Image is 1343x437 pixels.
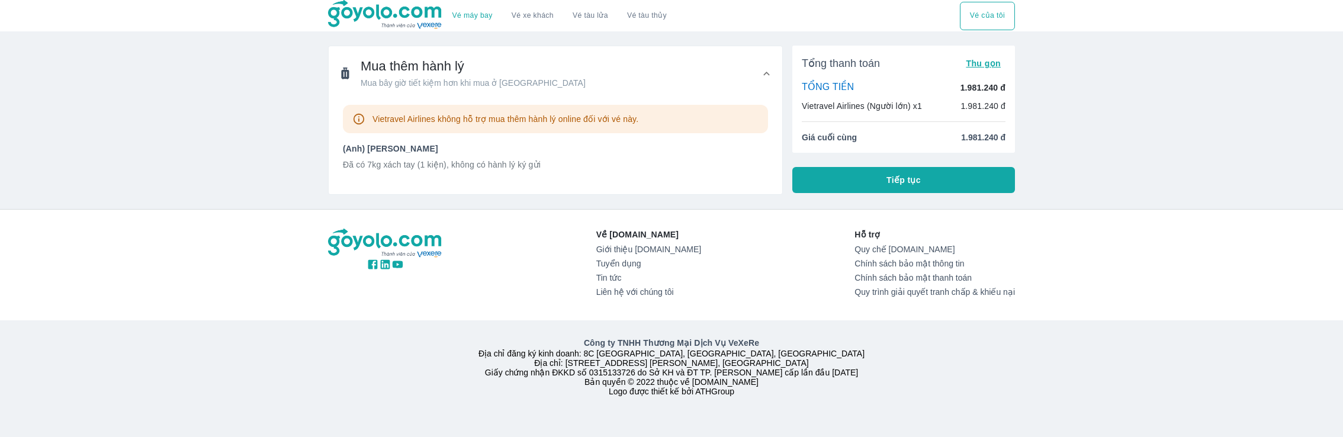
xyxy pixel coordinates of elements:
a: Chính sách bảo mật thanh toán [854,273,1015,282]
p: TỔNG TIỀN [802,81,854,94]
p: Vietravel Airlines (Người lớn) x1 [802,100,922,112]
button: Vé tàu thủy [618,2,676,30]
p: (Anh) [PERSON_NAME] [343,143,768,155]
a: Liên hệ với chúng tôi [596,287,701,297]
p: Đã có 7kg xách tay (1 kiện), không có hành lý ký gửi [343,159,768,171]
button: Tiếp tục [792,167,1015,193]
a: Giới thiệu [DOMAIN_NAME] [596,245,701,254]
a: Tin tức [596,273,701,282]
a: Vé máy bay [452,11,493,20]
p: 1.981.240 đ [960,82,1005,94]
span: Tiếp tục [886,174,921,186]
a: Quy trình giải quyết tranh chấp & khiếu nại [854,287,1015,297]
button: Thu gọn [961,55,1005,72]
span: Mua bây giờ tiết kiệm hơn khi mua ở [GEOGRAPHIC_DATA] [361,77,586,89]
div: Mua thêm hành lýMua bây giờ tiết kiệm hơn khi mua ở [GEOGRAPHIC_DATA] [329,46,782,101]
span: 1.981.240 đ [961,131,1005,143]
button: Vé của tôi [960,2,1015,30]
a: Tuyển dụng [596,259,701,268]
span: Tổng thanh toán [802,56,880,70]
div: Địa chỉ đăng ký kinh doanh: 8C [GEOGRAPHIC_DATA], [GEOGRAPHIC_DATA], [GEOGRAPHIC_DATA] Địa chỉ: [... [321,337,1022,396]
p: Vietravel Airlines không hỗ trợ mua thêm hành lý online đối với vé này. [372,113,638,125]
p: Công ty TNHH Thương Mại Dịch Vụ VeXeRe [330,337,1013,349]
span: Giá cuối cùng [802,131,857,143]
a: Quy chế [DOMAIN_NAME] [854,245,1015,254]
a: Vé tàu lửa [563,2,618,30]
img: logo [328,229,443,258]
div: choose transportation mode [443,2,676,30]
span: Mua thêm hành lý [361,58,586,75]
div: Mua thêm hành lýMua bây giờ tiết kiệm hơn khi mua ở [GEOGRAPHIC_DATA] [329,101,782,194]
div: choose transportation mode [960,2,1015,30]
span: Thu gọn [966,59,1001,68]
p: Về [DOMAIN_NAME] [596,229,701,240]
a: Chính sách bảo mật thông tin [854,259,1015,268]
a: Vé xe khách [512,11,554,20]
p: Hỗ trợ [854,229,1015,240]
p: 1.981.240 đ [960,100,1005,112]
